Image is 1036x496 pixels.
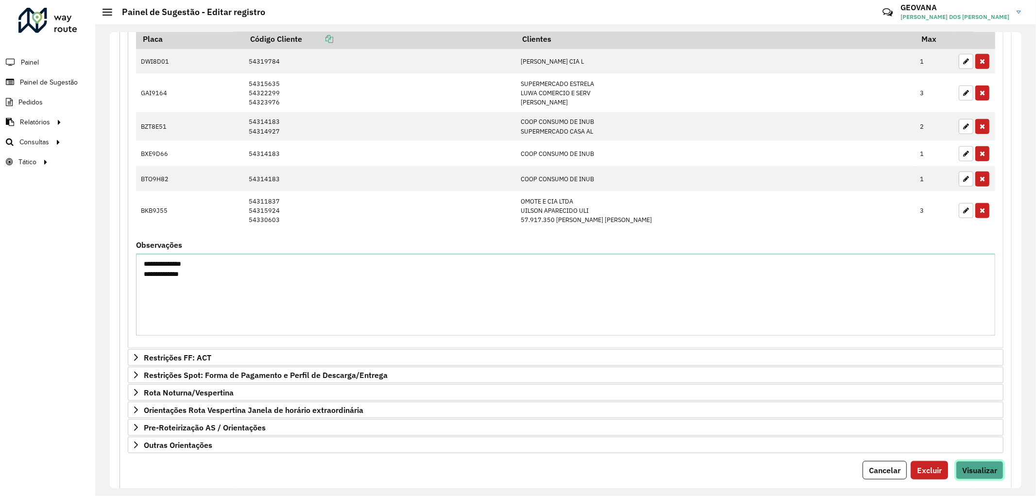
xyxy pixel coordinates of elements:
button: Cancelar [863,461,907,479]
span: Painel de Sugestão [20,77,78,87]
a: Contato Rápido [877,2,898,23]
label: Observações [136,239,182,251]
td: OMOTE E CIA LTDA UILSON APARECIDO ULI 57.917.350 [PERSON_NAME] [PERSON_NAME] [516,191,915,230]
td: BTO9H82 [136,166,244,191]
td: 3 [915,191,954,230]
span: [PERSON_NAME] DOS [PERSON_NAME] [900,13,1009,21]
a: Pre-Roteirização AS / Orientações [128,419,1003,436]
th: Max [915,29,954,49]
span: Relatórios [20,117,50,127]
td: GAI9164 [136,74,244,112]
td: COOP CONSUMO DE INUB [516,166,915,191]
td: [PERSON_NAME] CIA L [516,49,915,74]
td: SUPERMERCADO ESTRELA LUWA COMERCIO E SERV [PERSON_NAME] [516,74,915,112]
span: Cancelar [869,465,900,475]
th: Clientes [516,29,915,49]
td: 1 [915,141,954,166]
td: BKB9J55 [136,191,244,230]
span: Consultas [19,137,49,147]
td: 1 [915,49,954,74]
td: 2 [915,112,954,141]
th: Placa [136,29,244,49]
span: Pedidos [18,97,43,107]
span: Rota Noturna/Vespertina [144,389,234,396]
td: 54319784 [244,49,516,74]
a: Restrições FF: ACT [128,349,1003,366]
td: DWI8D01 [136,49,244,74]
td: BXE9D66 [136,141,244,166]
td: BZT8E51 [136,112,244,141]
span: Restrições Spot: Forma de Pagamento e Perfil de Descarga/Entrega [144,371,388,379]
span: Orientações Rota Vespertina Janela de horário extraordinária [144,406,363,414]
th: Código Cliente [244,29,516,49]
span: Visualizar [962,465,997,475]
a: Copiar [302,34,333,44]
td: COOP CONSUMO DE INUB SUPERMERCADO CASA AL [516,112,915,141]
td: 3 [915,74,954,112]
span: Pre-Roteirização AS / Orientações [144,424,266,431]
td: 54314183 [244,141,516,166]
a: Outras Orientações [128,437,1003,453]
span: Tático [18,157,36,167]
td: 54311837 54315924 54330603 [244,191,516,230]
h2: Painel de Sugestão - Editar registro [112,7,265,17]
a: Orientações Rota Vespertina Janela de horário extraordinária [128,402,1003,418]
td: 1 [915,166,954,191]
span: Excluir [917,465,942,475]
td: 54314183 54314927 [244,112,516,141]
h3: GEOVANA [900,3,1009,12]
button: Visualizar [956,461,1003,479]
a: Rota Noturna/Vespertina [128,384,1003,401]
a: Restrições Spot: Forma de Pagamento e Perfil de Descarga/Entrega [128,367,1003,383]
span: Outras Orientações [144,441,212,449]
button: Excluir [911,461,948,479]
td: 54315635 54322299 54323976 [244,74,516,112]
span: Painel [21,57,39,68]
span: Restrições FF: ACT [144,354,211,361]
td: 54314183 [244,166,516,191]
td: COOP CONSUMO DE INUB [516,141,915,166]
